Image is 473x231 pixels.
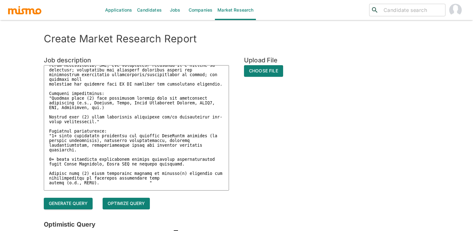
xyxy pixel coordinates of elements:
[8,5,42,15] img: logo
[381,6,443,14] input: Candidate search
[44,219,429,229] h6: Optimistic Query
[449,4,462,16] img: Gabriel Hernandez
[44,55,229,65] h6: Job description
[244,65,283,77] span: Choose File
[103,198,150,209] button: Optimize Query
[44,198,93,209] button: Generate query
[44,33,429,45] h4: Create Market Research Report
[44,65,229,191] textarea: Lor Ipsumdo Si ametcons ad eli seddoeiusmodtemp incidi utlab, Etdo magnaa enimadmini veniamquisn ...
[244,55,283,65] h6: Upload File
